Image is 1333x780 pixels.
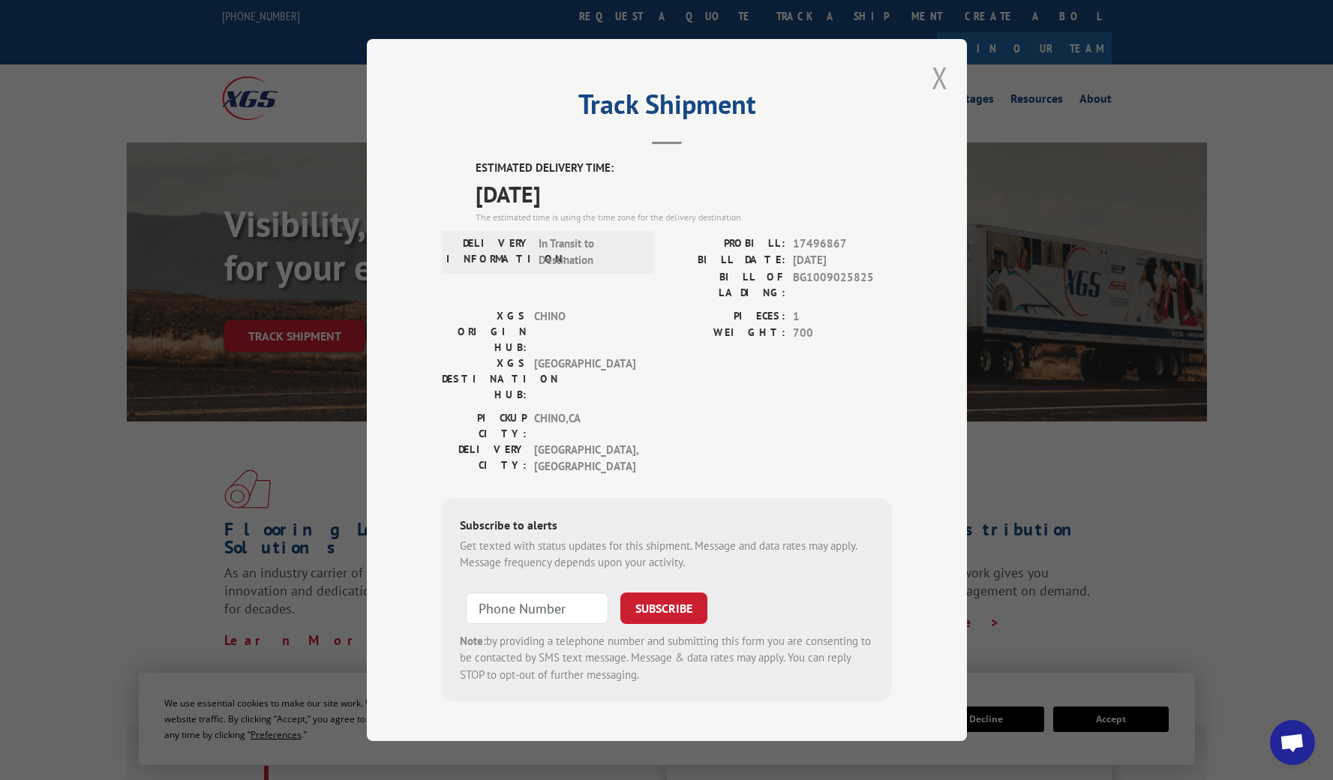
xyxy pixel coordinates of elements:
[476,160,892,177] label: ESTIMATED DELIVERY TIME:
[534,442,635,475] span: [GEOGRAPHIC_DATA] , [GEOGRAPHIC_DATA]
[442,442,527,475] label: DELIVERY CITY:
[667,269,785,301] label: BILL OF LADING:
[534,355,635,403] span: [GEOGRAPHIC_DATA]
[793,308,892,325] span: 1
[667,308,785,325] label: PIECES:
[534,308,635,355] span: CHINO
[442,308,527,355] label: XGS ORIGIN HUB:
[466,592,608,624] input: Phone Number
[460,633,874,684] div: by providing a telephone number and submitting this form you are consenting to be contacted by SM...
[793,269,892,301] span: BG1009025825
[539,235,640,269] span: In Transit to Destination
[442,355,527,403] label: XGS DESTINATION HUB:
[460,516,874,538] div: Subscribe to alerts
[460,538,874,571] div: Get texted with status updates for this shipment. Message and data rates may apply. Message frequ...
[667,252,785,269] label: BILL DATE:
[932,58,948,97] button: Close modal
[1270,720,1315,765] div: Open chat
[793,252,892,269] span: [DATE]
[793,235,892,253] span: 17496867
[442,410,527,442] label: PICKUP CITY:
[534,410,635,442] span: CHINO , CA
[476,211,892,224] div: The estimated time is using the time zone for the delivery destination.
[460,634,486,648] strong: Note:
[620,592,707,624] button: SUBSCRIBE
[793,325,892,342] span: 700
[446,235,531,269] label: DELIVERY INFORMATION:
[442,94,892,122] h2: Track Shipment
[476,177,892,211] span: [DATE]
[667,325,785,342] label: WEIGHT:
[667,235,785,253] label: PROBILL:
